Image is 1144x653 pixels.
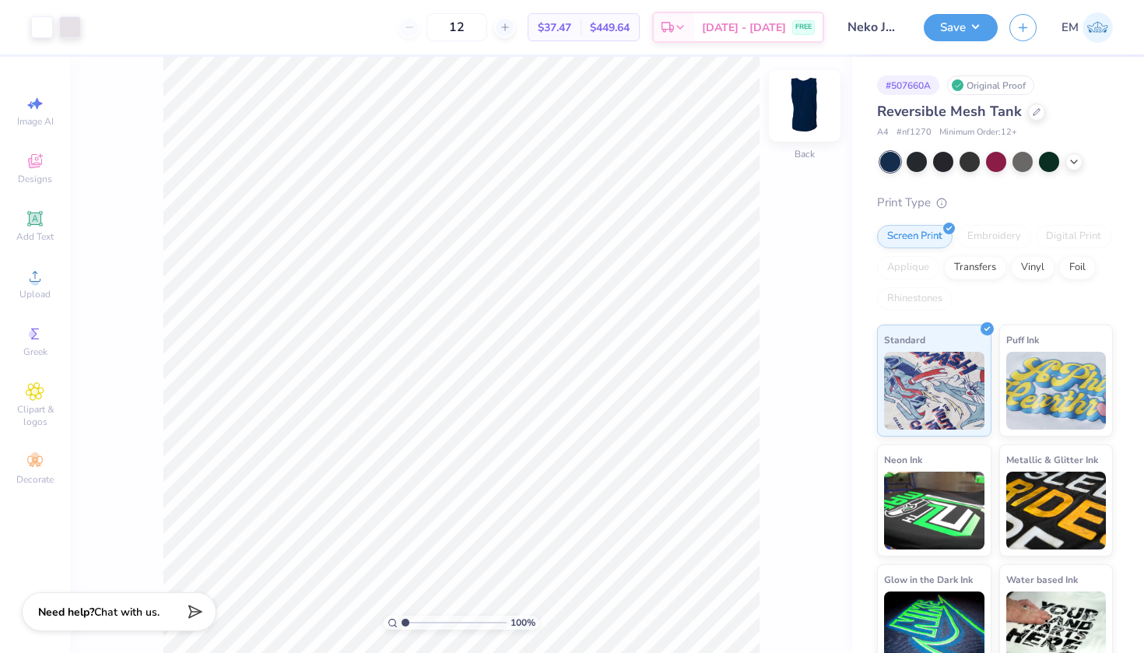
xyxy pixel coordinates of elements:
img: Metallic & Glitter Ink [1006,472,1107,549]
div: Screen Print [877,225,953,248]
div: Transfers [944,256,1006,279]
img: Puff Ink [1006,352,1107,430]
input: Untitled Design [836,12,912,43]
span: Image AI [17,115,54,128]
span: Metallic & Glitter Ink [1006,451,1098,468]
span: $37.47 [538,19,571,36]
div: Back [795,147,815,161]
span: Standard [884,332,925,348]
div: Original Proof [947,75,1034,95]
div: Embroidery [957,225,1031,248]
div: Print Type [877,194,1113,212]
span: FREE [795,22,812,33]
span: EM [1062,19,1079,37]
span: Chat with us. [94,605,160,620]
button: Save [924,14,998,41]
span: Designs [18,173,52,185]
span: Reversible Mesh Tank [877,102,1022,121]
span: 100 % [511,616,535,630]
span: Upload [19,288,51,300]
div: Vinyl [1011,256,1055,279]
span: $449.64 [590,19,630,36]
img: Neon Ink [884,472,984,549]
span: # nf1270 [897,126,932,139]
img: Standard [884,352,984,430]
div: # 507660A [877,75,939,95]
span: Clipart & logos [8,403,62,428]
div: Applique [877,256,939,279]
span: Decorate [16,473,54,486]
div: Foil [1059,256,1096,279]
span: Puff Ink [1006,332,1039,348]
div: Digital Print [1036,225,1111,248]
span: Add Text [16,230,54,243]
img: Elsa Mawani [1083,12,1113,43]
a: EM [1062,12,1113,43]
span: Glow in the Dark Ink [884,571,973,588]
span: Neon Ink [884,451,922,468]
span: [DATE] - [DATE] [702,19,786,36]
span: Greek [23,346,47,358]
input: – – [426,13,487,41]
span: Minimum Order: 12 + [939,126,1017,139]
div: Rhinestones [877,287,953,311]
span: Water based Ink [1006,571,1078,588]
strong: Need help? [38,605,94,620]
img: Back [774,75,836,137]
span: A4 [877,126,889,139]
